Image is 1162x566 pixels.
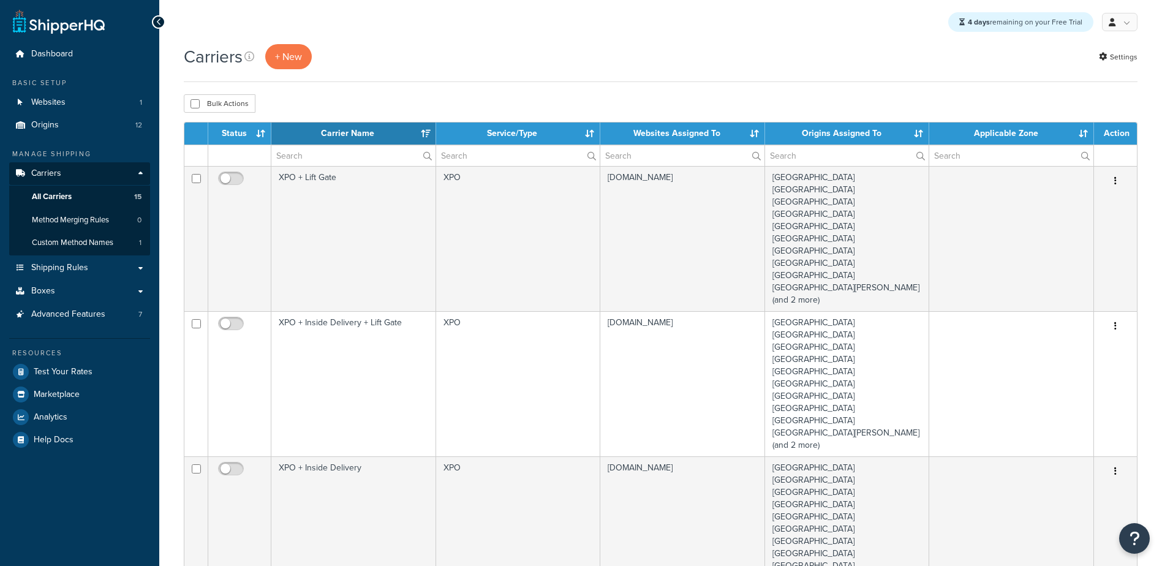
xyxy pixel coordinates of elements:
[9,43,150,66] a: Dashboard
[184,94,255,113] button: Bulk Actions
[600,123,765,145] th: Websites Assigned To: activate to sort column ascending
[9,91,150,114] a: Websites 1
[184,45,243,69] h1: Carriers
[9,114,150,137] a: Origins 12
[31,120,59,130] span: Origins
[1094,123,1137,145] th: Action
[31,286,55,296] span: Boxes
[9,209,150,232] li: Method Merging Rules
[765,166,930,311] td: [GEOGRAPHIC_DATA] [GEOGRAPHIC_DATA] [GEOGRAPHIC_DATA] [GEOGRAPHIC_DATA] [GEOGRAPHIC_DATA] [GEOGRA...
[140,97,142,108] span: 1
[9,257,150,279] a: Shipping Rules
[34,367,92,377] span: Test Your Rates
[9,383,150,406] a: Marketplace
[265,44,312,69] button: + New
[9,186,150,208] li: All Carriers
[31,263,88,273] span: Shipping Rules
[9,280,150,303] a: Boxes
[31,309,105,320] span: Advanced Features
[31,97,66,108] span: Websites
[32,192,72,202] span: All Carriers
[968,17,990,28] strong: 4 days
[9,114,150,137] li: Origins
[948,12,1093,32] div: remaining on your Free Trial
[9,162,150,255] li: Carriers
[600,311,765,456] td: [DOMAIN_NAME]
[436,145,600,166] input: Search
[765,123,930,145] th: Origins Assigned To: activate to sort column ascending
[9,149,150,159] div: Manage Shipping
[208,123,271,145] th: Status: activate to sort column ascending
[31,49,73,59] span: Dashboard
[9,303,150,326] a: Advanced Features 7
[139,238,141,248] span: 1
[436,311,601,456] td: XPO
[600,166,765,311] td: [DOMAIN_NAME]
[138,309,142,320] span: 7
[9,232,150,254] li: Custom Method Names
[271,311,436,456] td: XPO + Inside Delivery + Lift Gate
[34,412,67,423] span: Analytics
[34,435,74,445] span: Help Docs
[9,232,150,254] a: Custom Method Names 1
[929,145,1093,166] input: Search
[600,145,764,166] input: Search
[9,406,150,428] a: Analytics
[9,91,150,114] li: Websites
[765,145,929,166] input: Search
[436,166,601,311] td: XPO
[9,361,150,383] a: Test Your Rates
[1119,523,1150,554] button: Open Resource Center
[271,145,436,166] input: Search
[929,123,1094,145] th: Applicable Zone: activate to sort column ascending
[436,123,601,145] th: Service/Type: activate to sort column ascending
[1099,48,1137,66] a: Settings
[32,238,113,248] span: Custom Method Names
[34,390,80,400] span: Marketplace
[271,166,436,311] td: XPO + Lift Gate
[134,192,141,202] span: 15
[9,162,150,185] a: Carriers
[135,120,142,130] span: 12
[31,168,61,179] span: Carriers
[9,348,150,358] div: Resources
[271,123,436,145] th: Carrier Name: activate to sort column ascending
[9,186,150,208] a: All Carriers 15
[32,215,109,225] span: Method Merging Rules
[13,9,105,34] a: ShipperHQ Home
[9,78,150,88] div: Basic Setup
[9,429,150,451] a: Help Docs
[9,209,150,232] a: Method Merging Rules 0
[765,311,930,456] td: [GEOGRAPHIC_DATA] [GEOGRAPHIC_DATA] [GEOGRAPHIC_DATA] [GEOGRAPHIC_DATA] [GEOGRAPHIC_DATA] [GEOGRA...
[137,215,141,225] span: 0
[9,303,150,326] li: Advanced Features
